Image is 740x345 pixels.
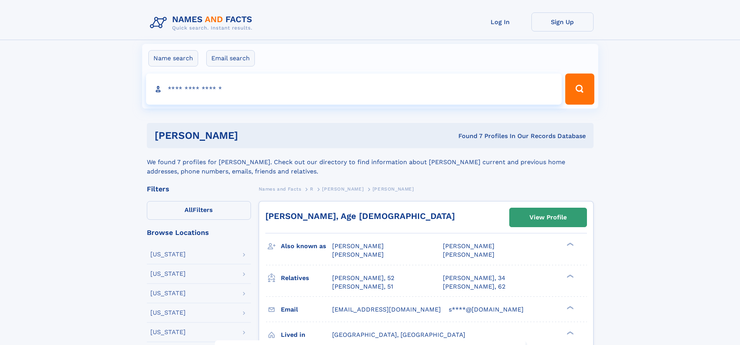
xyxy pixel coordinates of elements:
[443,274,505,282] a: [PERSON_NAME], 34
[332,331,465,338] span: [GEOGRAPHIC_DATA], [GEOGRAPHIC_DATA]
[281,303,332,316] h3: Email
[147,229,251,236] div: Browse Locations
[150,329,186,335] div: [US_STATE]
[332,251,384,258] span: [PERSON_NAME]
[332,306,441,313] span: [EMAIL_ADDRESS][DOMAIN_NAME]
[348,132,586,140] div: Found 7 Profiles In Our Records Database
[147,148,594,176] div: We found 7 profiles for [PERSON_NAME]. Check out our directory to find information about [PERSON_...
[332,274,394,282] a: [PERSON_NAME], 52
[443,242,494,250] span: [PERSON_NAME]
[185,206,193,214] span: All
[150,251,186,257] div: [US_STATE]
[150,310,186,316] div: [US_STATE]
[565,273,574,278] div: ❯
[565,74,594,105] button: Search Button
[565,242,574,247] div: ❯
[565,305,574,310] div: ❯
[155,131,348,140] h1: [PERSON_NAME]
[310,184,313,194] a: R
[443,282,505,291] a: [PERSON_NAME], 62
[259,184,301,194] a: Names and Facts
[206,50,255,67] label: Email search
[443,251,494,258] span: [PERSON_NAME]
[322,186,364,192] span: [PERSON_NAME]
[281,271,332,285] h3: Relatives
[148,50,198,67] label: Name search
[281,240,332,253] h3: Also known as
[146,74,562,105] input: search input
[147,12,259,33] img: Logo Names and Facts
[529,208,567,226] div: View Profile
[332,242,384,250] span: [PERSON_NAME]
[150,290,186,296] div: [US_STATE]
[510,208,587,227] a: View Profile
[150,271,186,277] div: [US_STATE]
[373,186,414,192] span: [PERSON_NAME]
[469,12,531,32] a: Log In
[147,201,251,220] label: Filters
[310,186,313,192] span: R
[265,211,455,221] a: [PERSON_NAME], Age [DEMOGRAPHIC_DATA]
[332,282,393,291] a: [PERSON_NAME], 51
[281,328,332,341] h3: Lived in
[322,184,364,194] a: [PERSON_NAME]
[531,12,594,32] a: Sign Up
[147,186,251,193] div: Filters
[565,330,574,335] div: ❯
